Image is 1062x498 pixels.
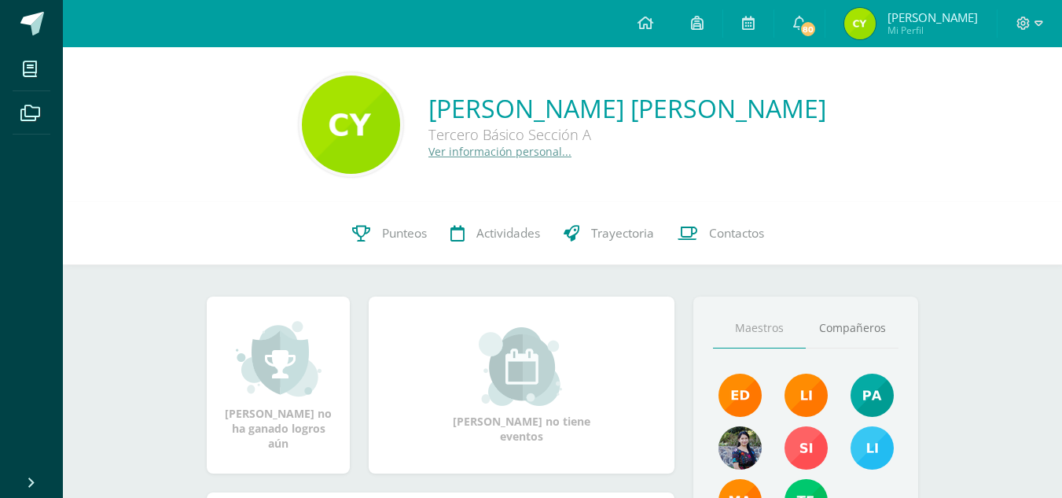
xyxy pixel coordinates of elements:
img: cefb4344c5418beef7f7b4a6cc3e812c.png [785,374,828,417]
img: 444653cd6ea365fbf71c70a6163eb421.png [302,76,400,174]
img: 93ccdf12d55837f49f350ac5ca2a40a5.png [851,426,894,470]
img: f40e456500941b1b33f0807dd74ea5cf.png [718,374,762,417]
span: Mi Perfil [887,24,978,37]
a: [PERSON_NAME] [PERSON_NAME] [428,91,826,125]
a: Punteos [340,202,439,265]
a: Actividades [439,202,552,265]
img: achievement_small.png [236,319,322,398]
img: 40c28ce654064086a0d3fb3093eec86e.png [851,374,894,417]
span: Punteos [382,225,427,242]
a: Trayectoria [552,202,666,265]
a: Contactos [666,202,776,265]
img: 9b17679b4520195df407efdfd7b84603.png [718,426,762,470]
a: Compañeros [806,308,898,349]
span: [PERSON_NAME] [887,9,978,25]
span: Contactos [709,225,764,242]
img: event_small.png [479,327,564,406]
div: [PERSON_NAME] no ha ganado logros aún [222,319,334,451]
span: Actividades [476,225,540,242]
span: Trayectoria [591,225,654,242]
img: 9221ccec0b9c13a6522550b27c560307.png [844,8,876,39]
span: 80 [799,20,817,38]
div: [PERSON_NAME] no tiene eventos [443,327,601,444]
img: f1876bea0eda9ed609c3471a3207beac.png [785,426,828,470]
div: Tercero Básico Sección A [428,125,826,144]
a: Maestros [713,308,806,349]
a: Ver información personal... [428,144,571,159]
